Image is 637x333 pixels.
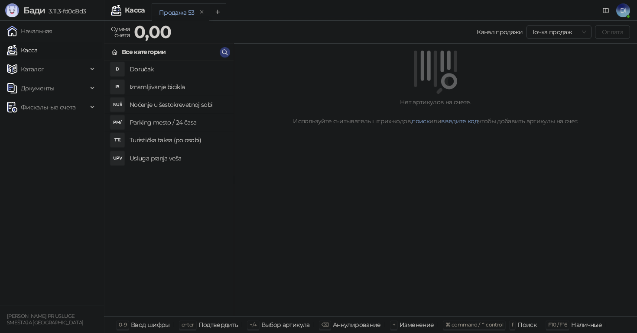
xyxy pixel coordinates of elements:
span: 3.11.3-fd0d8d3 [45,7,86,15]
div: D [110,62,124,76]
div: Изменение [400,319,434,330]
div: NUŠ [110,98,124,112]
div: UPV [110,151,124,165]
span: ⌫ [322,321,328,328]
div: Ввод шифры [131,319,170,330]
div: Поиск [517,319,536,330]
div: Продажа 53 [159,8,195,17]
a: Начальная [7,22,52,40]
button: Add tab [209,3,226,21]
a: поиск [412,117,429,125]
div: Сумма счета [109,23,132,41]
span: Фискальные счета [21,99,76,116]
span: Точка продаж [532,26,586,38]
div: Выбор артикула [261,319,310,330]
a: Документация [599,3,613,17]
div: Все категории [122,47,166,57]
span: + [393,321,395,328]
div: grid [104,61,234,316]
a: Касса [7,42,38,59]
h4: Noćenje u šestokrevetnoj sobi [130,98,227,112]
div: TT( [110,133,124,147]
small: [PERSON_NAME] PR USLUGE SMEŠTAJA [GEOGRAPHIC_DATA] [7,313,83,326]
div: Подтвердить [198,319,238,330]
h4: Parking mesto / 24 časa [130,115,227,129]
div: Наличные [571,319,602,330]
h4: Doručak [130,62,227,76]
span: ↑/↓ [250,321,257,328]
span: ⌘ command / ⌃ control [445,321,503,328]
span: 0-9 [119,321,127,328]
span: Бади [23,5,45,16]
a: введите код [441,117,478,125]
span: DI [616,3,630,17]
div: Нет артикулов на счете. Используйте считыватель штрих-кодов, или чтобы добавить артикулы на счет. [244,97,627,126]
div: Касса [125,7,145,14]
div: Канал продажи [477,27,523,37]
span: f [512,321,513,328]
h4: Iznamljivanje bicikla [130,80,227,94]
h4: Usluga pranja veša [130,151,227,165]
button: Оплата [595,25,630,39]
span: enter [182,321,194,328]
img: Logo [5,3,19,17]
h4: Turistička taksa (po osobi) [130,133,227,147]
div: IB [110,80,124,94]
span: Документы [21,80,54,97]
div: PM/ [110,115,124,129]
span: Каталог [21,61,44,78]
button: remove [196,9,208,16]
strong: 0,00 [134,21,171,42]
span: F10 / F16 [548,321,567,328]
div: Аннулирование [333,319,381,330]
